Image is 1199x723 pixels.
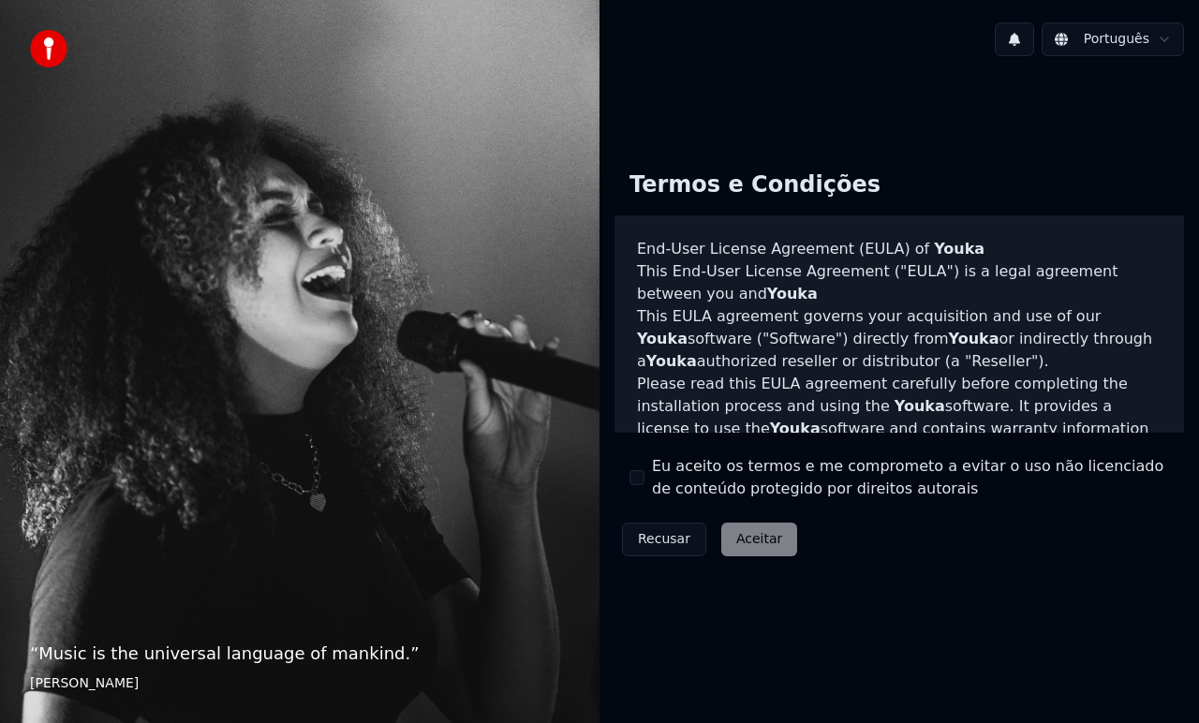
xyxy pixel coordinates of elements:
[637,238,1162,260] h3: End-User License Agreement (EULA) of
[30,641,570,667] p: “ Music is the universal language of mankind. ”
[614,155,896,215] div: Termos e Condições
[934,240,984,258] span: Youka
[637,373,1162,463] p: Please read this EULA agreement carefully before completing the installation process and using th...
[622,523,706,556] button: Recusar
[895,397,945,415] span: Youka
[646,352,697,370] span: Youka
[767,285,818,302] span: Youka
[30,30,67,67] img: youka
[637,330,688,347] span: Youka
[637,305,1162,373] p: This EULA agreement governs your acquisition and use of our software ("Software") directly from o...
[949,330,999,347] span: Youka
[652,455,1169,500] label: Eu aceito os termos e me comprometo a evitar o uso não licenciado de conteúdo protegido por direi...
[30,674,570,693] footer: [PERSON_NAME]
[637,260,1162,305] p: This End-User License Agreement ("EULA") is a legal agreement between you and
[770,420,821,437] span: Youka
